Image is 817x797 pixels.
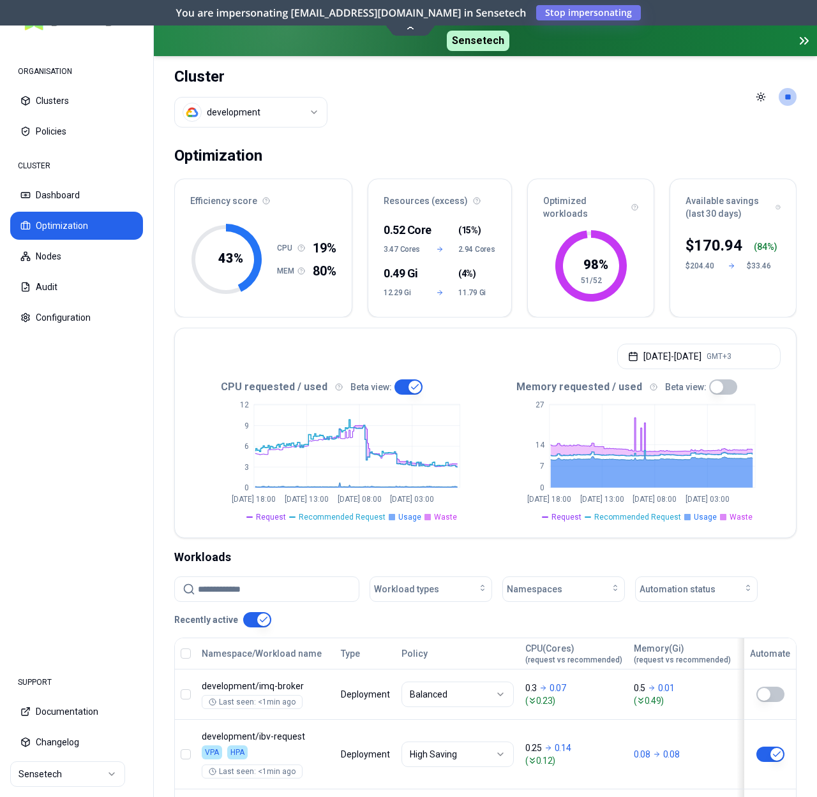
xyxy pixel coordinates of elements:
[747,261,777,271] div: $33.46
[486,379,781,395] div: Memory requested / used
[218,251,243,266] tspan: 43 %
[10,242,143,270] button: Nodes
[525,754,622,767] span: ( 0.12 )
[635,576,758,602] button: Automation status
[550,682,566,694] p: 0.07
[634,641,731,666] button: Memory(Gi)(request vs recommended)
[244,442,249,451] tspan: 6
[617,344,781,369] button: [DATE]-[DATE]GMT+3
[535,441,544,450] tspan: 14
[10,212,143,240] button: Optimization
[10,153,143,179] div: CLUSTER
[461,267,473,280] span: 4%
[634,694,731,707] span: ( 0.49 )
[539,462,544,471] tspan: 7
[390,495,434,504] tspan: [DATE] 03:00
[507,583,562,596] span: Namespaces
[209,697,296,707] div: Last seen: <1min ago
[528,179,654,228] div: Optimized workloads
[10,273,143,301] button: Audit
[525,642,622,665] div: CPU(Cores)
[374,583,439,596] span: Workload types
[458,224,481,237] span: ( )
[244,463,249,472] tspan: 3
[384,244,421,254] span: 3.47 Cores
[368,179,511,215] div: Resources (excess)
[686,261,716,271] div: $204.40
[256,512,286,522] span: Request
[634,682,645,694] p: 0.5
[447,31,509,51] span: Sensetech
[299,512,386,522] span: Recommended Request
[384,265,421,282] div: 0.49 Gi
[232,495,276,504] tspan: [DATE] 18:00
[525,641,622,666] button: CPU(Cores)(request vs recommended)
[580,276,601,285] tspan: 51/52
[202,680,329,692] p: imq-broker
[341,748,390,761] div: Deployment
[525,655,622,665] span: (request vs recommended)
[202,745,222,759] div: VPA
[10,728,143,756] button: Changelog
[525,694,622,707] span: ( 0.23 )
[458,244,496,254] span: 2.94 Cores
[341,688,390,701] div: Deployment
[686,235,742,256] div: $
[458,267,476,280] span: ( )
[186,106,199,119] img: gcp
[175,179,352,215] div: Efficiency score
[658,682,675,694] p: 0.01
[174,66,327,87] h1: Cluster
[350,381,392,393] p: Beta view:
[338,495,382,504] tspan: [DATE] 08:00
[663,748,680,761] p: 0.08
[285,495,329,504] tspan: [DATE] 13:00
[694,512,717,522] span: Usage
[174,613,238,626] p: Recently active
[525,682,537,694] p: 0.3
[401,647,514,660] div: Policy
[580,495,624,504] tspan: [DATE] 13:00
[757,240,767,253] p: 84
[707,351,731,362] span: GMT+3
[313,262,336,280] span: 80%
[583,257,608,272] tspan: 98 %
[384,221,421,239] div: 0.52 Core
[227,745,248,759] div: HPA is enabled on CPU, only memory will be optimised.
[539,483,544,492] tspan: 0
[277,243,297,253] h1: CPU
[525,742,542,754] p: 0.25
[10,181,143,209] button: Dashboard
[10,303,143,332] button: Configuration
[555,742,571,754] p: 0.14
[384,288,421,298] span: 12.29 Gi
[458,288,496,298] span: 11.79 Gi
[209,766,296,777] div: Last seen: <1min ago
[10,698,143,726] button: Documentation
[10,59,143,84] div: ORGANISATION
[244,421,249,430] tspan: 9
[527,495,571,504] tspan: [DATE] 18:00
[594,512,681,522] span: Recommended Request
[634,748,650,761] p: 0.08
[240,400,249,409] tspan: 12
[665,381,707,393] p: Beta view:
[202,730,329,743] p: ibv-request
[756,747,784,762] button: HPA is enabled on CPU, only the other resource will be optimised.
[174,143,262,168] div: Optimization
[10,669,143,695] div: SUPPORT
[190,379,486,395] div: CPU requested / used
[174,548,797,566] div: Workloads
[341,641,360,666] button: Type
[434,512,457,522] span: Waste
[634,642,731,665] div: Memory(Gi)
[694,235,742,256] p: 170.94
[207,106,260,119] div: development
[10,87,143,115] button: Clusters
[634,655,731,665] span: (request vs recommended)
[686,495,730,504] tspan: [DATE] 03:00
[750,647,790,660] div: Automate
[640,583,716,596] span: Automation status
[398,512,421,522] span: Usage
[313,239,336,257] span: 19%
